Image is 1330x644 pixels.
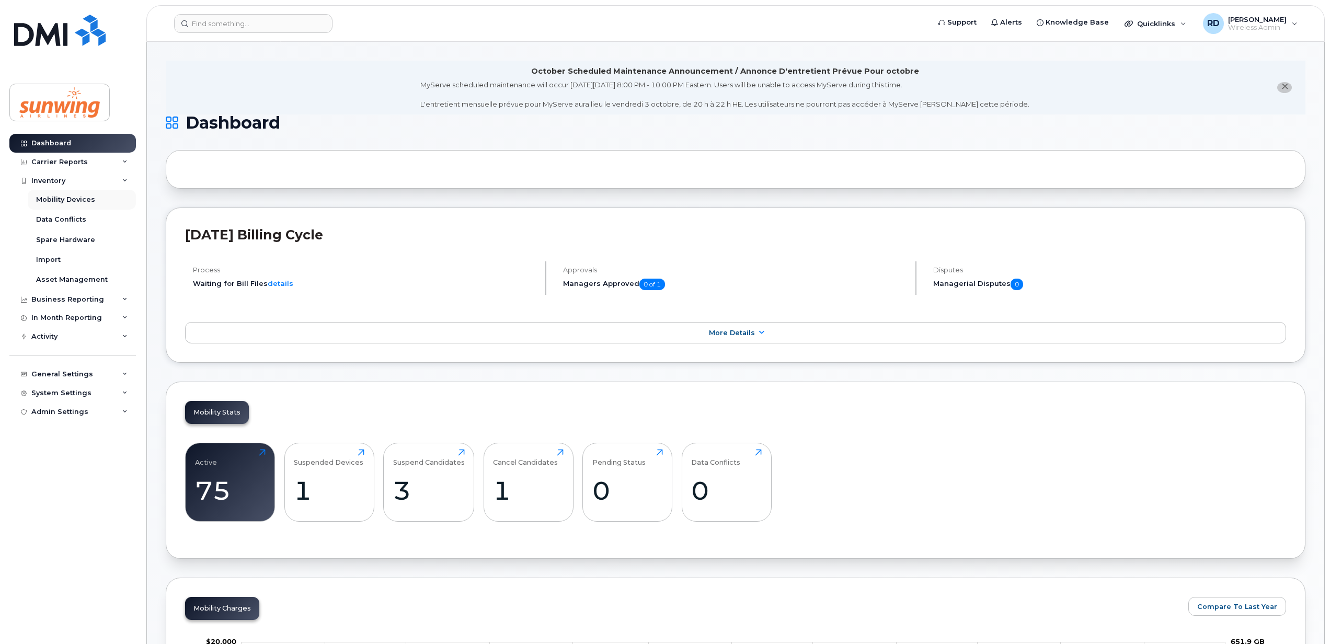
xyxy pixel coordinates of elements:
[563,279,907,290] h5: Managers Approved
[193,266,536,274] h4: Process
[691,475,762,506] div: 0
[563,266,907,274] h4: Approvals
[493,475,564,506] div: 1
[709,329,755,337] span: More Details
[933,266,1286,274] h4: Disputes
[195,475,266,506] div: 75
[185,227,1286,243] h2: [DATE] Billing Cycle
[393,449,465,516] a: Suspend Candidates3
[1277,82,1292,93] button: close notification
[531,66,919,77] div: October Scheduled Maintenance Announcement / Annonce D'entretient Prévue Pour octobre
[493,449,558,466] div: Cancel Candidates
[393,449,465,466] div: Suspend Candidates
[592,475,663,506] div: 0
[1197,602,1277,612] span: Compare To Last Year
[691,449,762,516] a: Data Conflicts0
[592,449,646,466] div: Pending Status
[195,449,217,466] div: Active
[691,449,740,466] div: Data Conflicts
[268,279,293,287] a: details
[294,475,364,506] div: 1
[933,279,1286,290] h5: Managerial Disputes
[294,449,364,516] a: Suspended Devices1
[294,449,363,466] div: Suspended Devices
[186,115,280,131] span: Dashboard
[193,279,536,289] li: Waiting for Bill Files
[493,449,564,516] a: Cancel Candidates1
[420,80,1029,109] div: MyServe scheduled maintenance will occur [DATE][DATE] 8:00 PM - 10:00 PM Eastern. Users will be u...
[1011,279,1023,290] span: 0
[195,449,266,516] a: Active75
[592,449,663,516] a: Pending Status0
[393,475,465,506] div: 3
[639,279,665,290] span: 0 of 1
[1188,597,1286,616] button: Compare To Last Year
